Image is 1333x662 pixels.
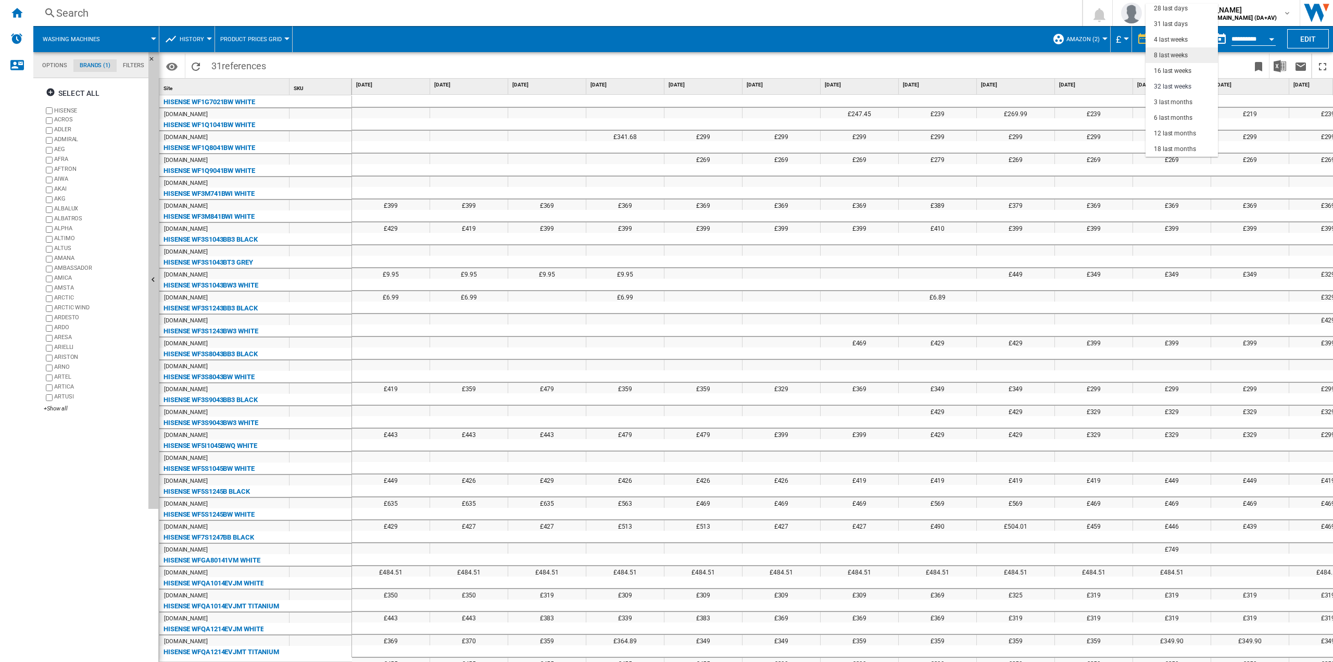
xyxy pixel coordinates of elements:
div: 3 last months [1154,98,1192,107]
div: 16 last weeks [1154,67,1191,76]
div: 12 last months [1154,129,1196,138]
div: 31 last days [1154,20,1188,29]
div: 6 last months [1154,114,1192,122]
div: 18 last months [1154,145,1196,154]
div: 28 last days [1154,4,1188,13]
div: 8 last weeks [1154,51,1188,60]
div: 32 last weeks [1154,82,1191,91]
div: 4 last weeks [1154,35,1188,44]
